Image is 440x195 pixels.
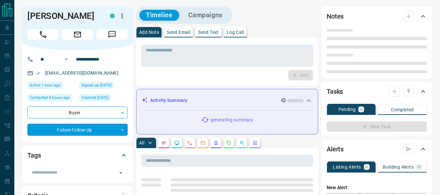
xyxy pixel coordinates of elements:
svg: Notes [161,140,166,146]
p: Listing Alerts [333,165,361,169]
p: Send Email [167,30,190,35]
button: Open [116,168,125,177]
svg: Opportunities [239,140,245,146]
svg: Lead Browsing Activity [174,140,179,146]
p: Building Alerts [383,165,414,169]
a: [EMAIL_ADDRESS][DOMAIN_NAME] [45,70,119,76]
div: Tasks [327,84,427,99]
h2: Tags [27,150,41,160]
svg: Calls [187,140,192,146]
div: Activity Summary [142,94,313,106]
span: Message [96,29,128,40]
p: Send Text [198,30,219,35]
p: Add Note [139,30,159,35]
button: Open [63,55,70,63]
h1: [PERSON_NAME] [27,11,100,21]
span: Email [62,29,93,40]
div: Fri May 23 2025 [79,94,128,103]
svg: Email Verified [36,71,40,76]
div: Alerts [327,141,427,157]
h2: Alerts [327,144,344,154]
span: Signed up [DATE] [81,82,111,89]
div: Mon Sep 15 2025 [27,82,76,91]
div: Notes [327,8,427,24]
span: Contacted 4 hours ago [30,94,70,101]
p: Pending [338,107,356,112]
span: Call [27,29,59,40]
div: Fri May 23 2025 [79,82,128,91]
p: Completed [391,107,414,112]
h2: Tasks [327,86,343,97]
p: Log Call [227,30,244,35]
div: Mon Sep 15 2025 [27,94,76,103]
svg: Emails [200,140,206,146]
p: generating summary [210,117,253,123]
h2: Notes [327,11,344,21]
div: Buyer [27,106,128,118]
p: All [139,141,144,145]
button: Campaigns [182,10,229,21]
p: Activity Summary [150,97,187,104]
div: Future Follow Up [27,124,128,136]
svg: Agent Actions [252,140,258,146]
div: condos.ca [110,14,115,18]
span: Active 1 hour ago [30,82,61,89]
svg: Listing Alerts [213,140,219,146]
span: Claimed [DATE] [81,94,108,101]
svg: Requests [226,140,232,146]
div: Tags [27,147,128,163]
p: New Alert: [327,184,427,191]
button: Timeline [139,10,179,21]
